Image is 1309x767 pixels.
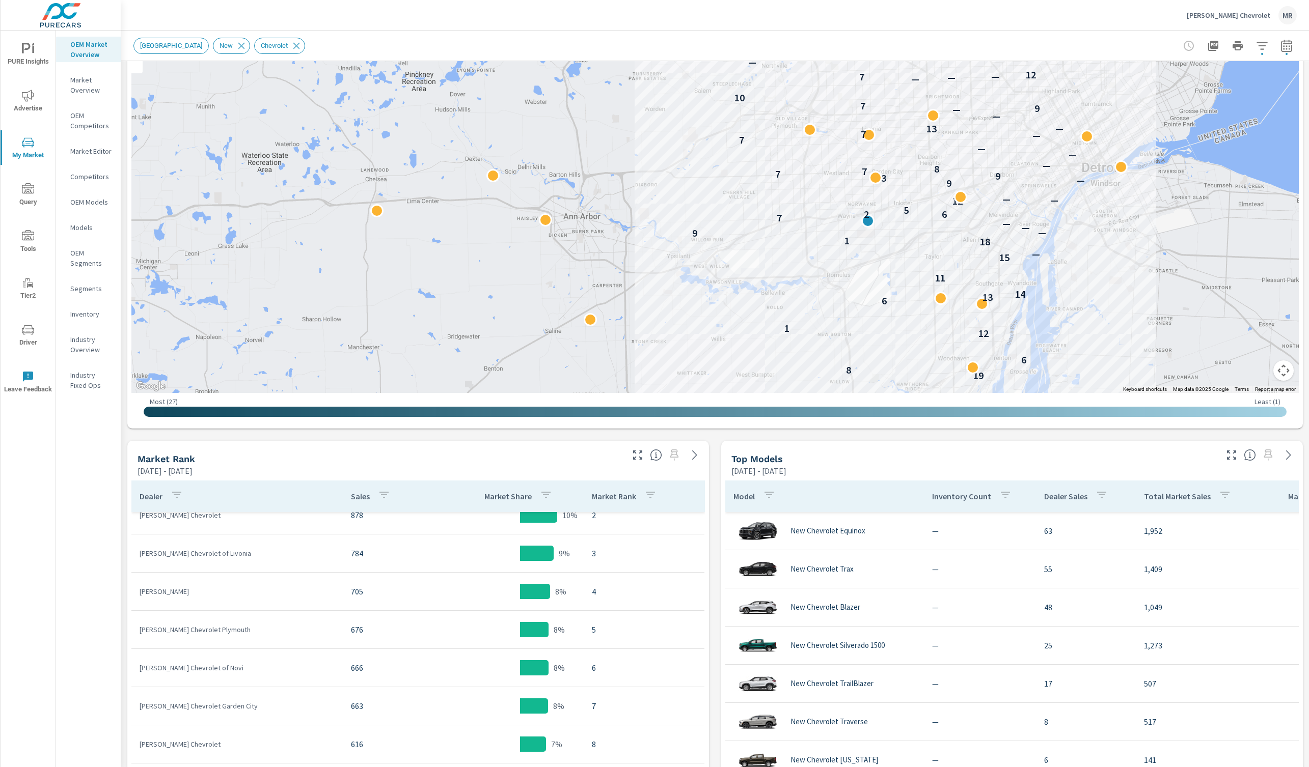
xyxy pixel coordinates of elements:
[70,248,113,268] p: OEM Segments
[995,170,1000,182] p: 9
[4,183,52,208] span: Query
[1260,447,1276,463] span: Select a preset date range to save this widget
[862,165,867,178] p: 7
[56,332,121,357] div: Industry Overview
[790,755,878,764] p: New Chevrolet [US_STATE]
[733,491,755,501] p: Model
[555,585,566,598] p: 8%
[1002,217,1011,230] p: —
[731,465,786,477] p: [DATE] - [DATE]
[861,128,866,140] p: 7
[1032,248,1040,260] p: —
[56,72,121,98] div: Market Overview
[911,73,919,85] p: —
[56,37,121,62] div: OEM Market Overview
[1144,525,1252,537] p: 1,952
[932,639,1028,651] p: —
[70,370,113,390] p: Industry Fixed Ops
[881,172,886,184] p: 3
[978,327,989,339] p: 12
[592,509,696,521] p: 2
[738,668,778,699] img: glamour
[904,204,909,216] p: 5
[1255,397,1280,406] p: Least ( 1 )
[1203,36,1223,56] button: "Export Report to PDF"
[1144,716,1252,728] p: 517
[351,491,370,501] p: Sales
[1228,36,1248,56] button: Print Report
[134,42,208,49] span: [GEOGRAPHIC_DATA]
[980,236,990,248] p: 18
[4,90,52,115] span: Advertise
[1144,677,1252,690] p: 507
[946,177,951,189] p: 9
[484,491,532,501] p: Market Share
[592,623,696,636] p: 5
[56,169,121,184] div: Competitors
[1077,174,1085,186] p: —
[1043,159,1051,172] p: —
[914,388,922,401] p: —
[4,136,52,161] span: My Market
[1244,449,1256,461] span: Find the biggest opportunities within your model lineup nationwide. [Source: Market registration ...
[551,738,562,750] p: 7%
[1123,386,1167,393] button: Keyboard shortcuts
[1044,563,1128,575] p: 55
[140,624,335,635] p: [PERSON_NAME] Chevrolet Plymouth
[1038,226,1046,239] p: —
[134,380,168,393] img: Google
[738,630,778,661] img: glamour
[942,208,947,220] p: 6
[790,717,868,726] p: New Chevrolet Traverse
[630,447,646,463] button: Make Fullscreen
[351,700,448,712] p: 663
[592,700,696,712] p: 7
[1173,386,1229,392] span: Map data ©2025 Google
[1223,447,1240,463] button: Make Fullscreen
[56,144,121,159] div: Market Editor
[70,283,113,294] p: Segments
[254,38,305,54] div: Chevrolet
[1002,193,1011,205] p: —
[977,143,986,155] p: —
[973,370,984,382] p: 19
[992,110,1000,122] p: —
[1044,525,1128,537] p: 63
[351,585,448,598] p: 705
[692,227,697,239] p: 9
[1044,677,1128,690] p: 17
[592,547,696,559] p: 3
[56,367,121,393] div: Industry Fixed Ops
[56,194,121,210] div: OEM Models
[562,509,578,521] p: 10%
[70,222,113,233] p: Models
[559,547,570,559] p: 9%
[56,306,121,322] div: Inventory
[255,42,294,49] span: Chevrolet
[56,245,121,271] div: OEM Segments
[734,92,745,104] p: 10
[70,110,113,131] p: OEM Competitors
[1144,639,1252,651] p: 1,273
[790,526,865,535] p: New Chevrolet Equinox
[932,716,1028,728] p: —
[932,677,1028,690] p: —
[666,447,683,463] span: Select a preset date range to save this widget
[991,70,999,82] p: —
[1278,6,1297,24] div: MR
[70,172,113,182] p: Competitors
[846,364,851,376] p: 8
[775,168,780,180] p: 7
[554,662,565,674] p: 8%
[952,195,963,207] p: 12
[56,108,121,133] div: OEM Competitors
[1144,491,1211,501] p: Total Market Sales
[1044,601,1128,613] p: 48
[138,465,193,477] p: [DATE] - [DATE]
[860,99,865,111] p: 7
[932,754,1028,766] p: —
[592,585,696,598] p: 4
[1032,129,1041,141] p: —
[932,601,1028,613] p: —
[1255,386,1296,392] a: Report a map error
